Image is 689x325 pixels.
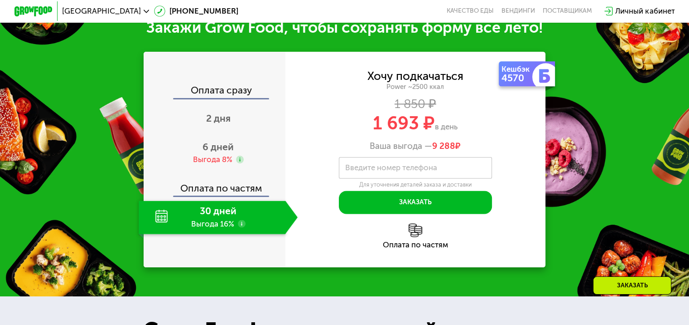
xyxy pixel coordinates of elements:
[345,165,437,171] label: Введите номер телефона
[373,112,435,134] span: 1 693 ₽
[154,5,238,17] a: [PHONE_NUMBER]
[501,65,534,73] div: Кешбэк
[543,7,592,15] div: поставщикам
[206,113,231,124] span: 2 дня
[409,223,422,237] img: l6xcnZfty9opOoJh.png
[432,141,461,151] span: ₽
[285,98,546,109] div: 1 850 ₽
[62,7,141,15] span: [GEOGRAPHIC_DATA]
[339,191,492,214] button: Заказать
[367,71,463,81] div: Хочу подкачаться
[432,141,455,151] span: 9 288
[339,181,492,188] div: Для уточнения деталей заказа и доставки
[285,141,546,151] div: Ваша выгода —
[615,5,675,17] div: Личный кабинет
[145,85,285,98] div: Оплата сразу
[593,276,671,295] div: Заказать
[285,241,546,249] div: Оплата по частям
[447,7,494,15] a: Качество еды
[501,7,535,15] a: Вендинги
[285,83,546,91] div: Power ~2500 ккал
[202,141,234,153] span: 6 дней
[193,154,232,165] div: Выгода 8%
[435,122,458,131] span: в день
[145,173,285,196] div: Оплата по частям
[501,73,534,83] div: 4570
